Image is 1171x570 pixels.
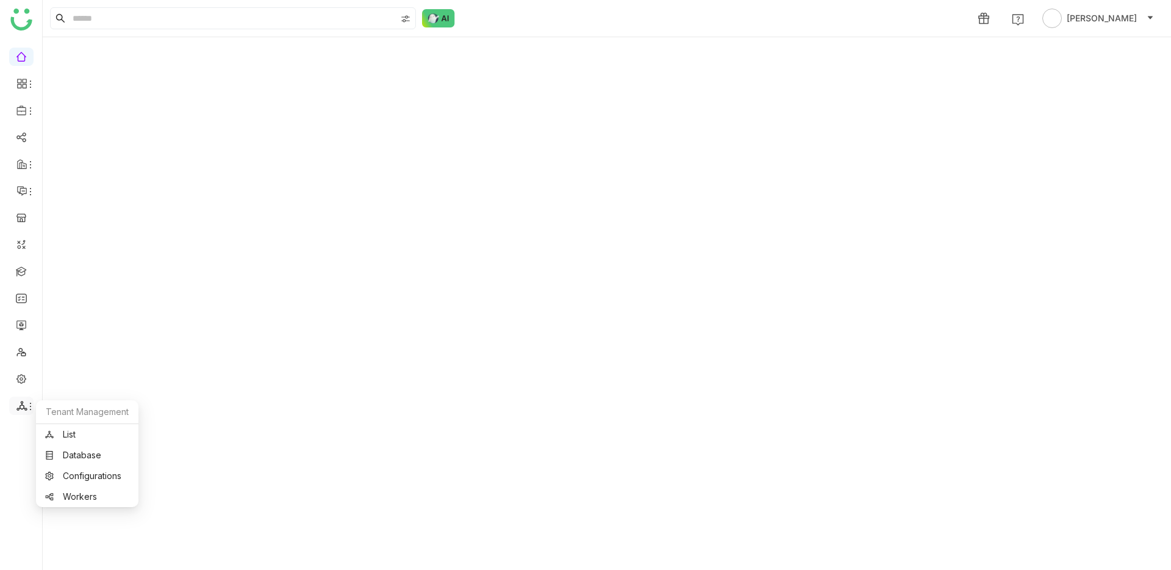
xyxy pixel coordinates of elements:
div: Tenant Management [36,400,138,424]
img: search-type.svg [401,14,410,24]
span: [PERSON_NAME] [1067,12,1137,25]
a: List [45,430,129,439]
a: Database [45,451,129,460]
img: logo [10,9,32,31]
button: [PERSON_NAME] [1040,9,1156,28]
a: Workers [45,492,129,501]
img: avatar [1042,9,1062,28]
img: ask-buddy-normal.svg [422,9,455,27]
img: help.svg [1012,13,1024,26]
a: Configurations [45,472,129,480]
